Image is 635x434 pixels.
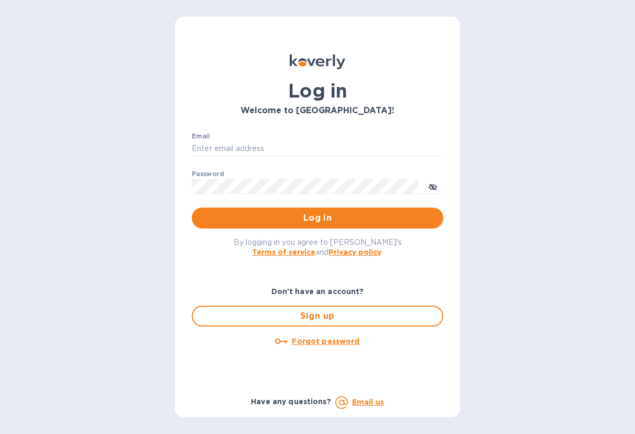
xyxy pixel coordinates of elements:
[252,248,315,256] a: Terms of service
[192,106,443,116] h3: Welcome to [GEOGRAPHIC_DATA]!
[352,398,384,406] a: Email us
[201,310,434,322] span: Sign up
[422,176,443,197] button: toggle password visibility
[192,80,443,102] h1: Log in
[329,248,381,256] a: Privacy policy
[192,171,224,177] label: Password
[292,337,359,345] u: Forgot password
[251,397,331,406] b: Have any questions?
[290,55,345,69] img: Koverly
[192,141,443,157] input: Enter email address
[192,306,443,327] button: Sign up
[200,212,435,224] span: Log in
[192,133,210,139] label: Email
[192,208,443,229] button: Log in
[234,238,402,256] span: By logging in you agree to [PERSON_NAME]'s and .
[271,287,364,296] b: Don't have an account?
